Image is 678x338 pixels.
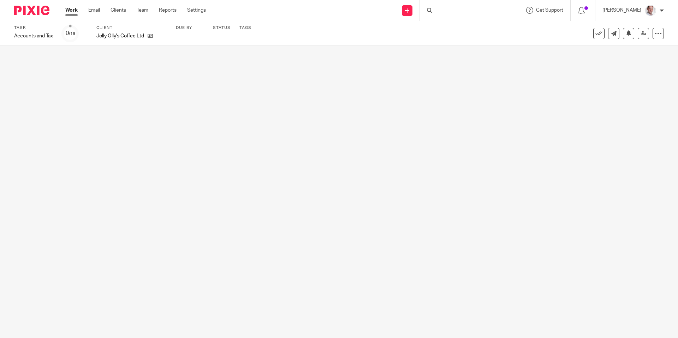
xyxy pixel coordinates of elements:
[645,5,656,16] img: Munro%20Partners-3202.jpg
[14,25,53,31] label: Task
[14,6,49,15] img: Pixie
[88,7,100,14] a: Email
[66,29,75,37] div: 0
[176,25,204,31] label: Due by
[213,25,231,31] label: Status
[602,7,641,14] p: [PERSON_NAME]
[14,32,53,40] div: Accounts and Tax
[187,7,206,14] a: Settings
[137,7,148,14] a: Team
[148,33,153,38] i: Open client page
[96,32,144,40] p: Jolly Olly's Coffee Ltd
[96,32,144,40] span: Jolly Olly&#39;s Coffee Ltd
[111,7,126,14] a: Clients
[69,32,75,36] small: /19
[239,25,251,31] label: Tags
[65,7,78,14] a: Work
[536,8,563,13] span: Get Support
[96,25,167,31] label: Client
[159,7,177,14] a: Reports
